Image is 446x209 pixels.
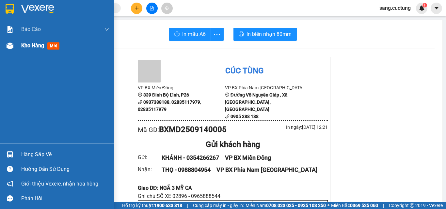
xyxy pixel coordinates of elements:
div: Cúc Tùng [225,65,263,77]
span: 1 [423,3,426,7]
span: Báo cáo [21,25,41,33]
li: Cúc Tùng [3,3,95,16]
span: ⚪️ [327,204,329,207]
button: printerIn mẫu A6 [169,28,211,41]
b: 0937388188, 02835117979, 02835117979 [138,99,201,112]
li: VP BX Miền Đông [3,28,45,35]
b: 0905 388 188 [231,114,259,119]
div: Ghi chú: SỐ XE 02896 - 0965888544 [138,192,328,200]
img: icon-new-feature [419,5,425,11]
span: Miền Bắc [331,202,378,209]
span: down [104,27,109,32]
li: VP BX Phía Nam [GEOGRAPHIC_DATA] [45,28,87,49]
li: VP BX Miền Đông [138,84,225,91]
b: 339 Đinh Bộ Lĩnh, P26 [3,36,34,48]
span: printer [174,31,180,37]
div: Giao DĐ: NGÃ 3 MỸ CA [138,184,328,192]
button: aim [161,3,173,14]
button: more [211,28,224,41]
span: Giới thiệu Vexere, nhận hoa hồng [21,180,98,188]
span: more [211,30,223,38]
span: sang.cuctung [374,4,416,12]
b: Đường Võ Nguyên Giáp , Xã [GEOGRAPHIC_DATA] , [GEOGRAPHIC_DATA] [225,92,288,112]
div: Gửi khách hàng [138,139,328,151]
img: solution-icon [7,26,13,33]
div: Hàng sắp về [21,150,109,159]
span: phone [138,100,142,104]
strong: 0369 525 060 [350,203,378,208]
strong: 0708 023 035 - 0935 103 250 [266,203,326,208]
button: file-add [146,3,158,14]
div: Phản hồi [21,194,109,203]
span: | [383,202,384,209]
button: caret-down [431,3,442,14]
span: file-add [150,6,154,10]
span: question-circle [7,166,13,172]
span: mới [47,42,59,50]
span: Kho hàng [21,42,44,49]
div: Hướng dẫn sử dụng [21,164,109,174]
span: Mã GD : [138,126,159,134]
sup: 1 [422,3,427,7]
span: environment [138,93,142,97]
span: Hỗ trợ kỹ thuật: [122,202,182,209]
span: aim [165,6,169,10]
span: printer [239,31,244,37]
span: Cung cấp máy in - giấy in: [193,202,244,209]
span: | [187,202,188,209]
span: environment [225,93,230,97]
span: Miền Nam [246,202,326,209]
button: plus [131,3,142,14]
span: phone [225,114,230,119]
img: warehouse-icon [7,151,13,158]
span: In mẫu A6 [182,30,206,38]
div: THỌ - 0988804954 VP BX Phía Nam [GEOGRAPHIC_DATA] [162,165,320,174]
button: printerIn biên nhận 80mm [233,28,297,41]
span: notification [7,181,13,187]
div: In ngày: [DATE] 12:21 [233,124,328,131]
span: In biên nhận 80mm [247,30,292,38]
span: plus [135,6,139,10]
img: logo-vxr [6,4,14,14]
div: KHÁNH - 0354266267 VP BX Miền Đông [162,153,320,162]
span: copyright [410,203,414,208]
strong: 1900 633 818 [154,203,182,208]
div: Nhận : [138,165,162,173]
span: environment [3,36,8,41]
b: 339 Đinh Bộ Lĩnh, P26 [143,92,189,97]
span: caret-down [434,5,439,11]
li: VP BX Phía Nam [GEOGRAPHIC_DATA] [225,84,312,91]
img: warehouse-icon [7,42,13,49]
span: message [7,195,13,202]
div: Gửi : [138,153,162,161]
b: BXMD2509140005 [159,125,227,134]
